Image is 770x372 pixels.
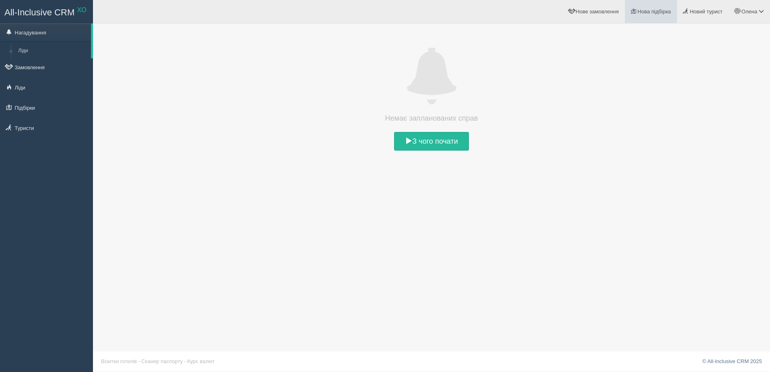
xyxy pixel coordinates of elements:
[702,358,762,364] a: © All-Inclusive CRM 2025
[4,7,75,17] span: All-Inclusive CRM
[138,358,140,364] span: ·
[101,358,137,364] a: Візитки готелів
[690,9,722,15] span: Новий турист
[184,358,186,364] span: ·
[0,0,93,23] a: All-Inclusive CRM XO
[394,132,469,151] a: З чого почати
[15,44,91,58] a: Ліди
[371,113,492,124] h4: Немає запланованих справ
[637,9,671,15] span: Нова підбірка
[187,358,215,364] a: Курс валют
[576,9,618,15] span: Нове замовлення
[741,9,757,15] span: Олена
[141,358,183,364] a: Сканер паспорту
[77,6,86,13] sup: XO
